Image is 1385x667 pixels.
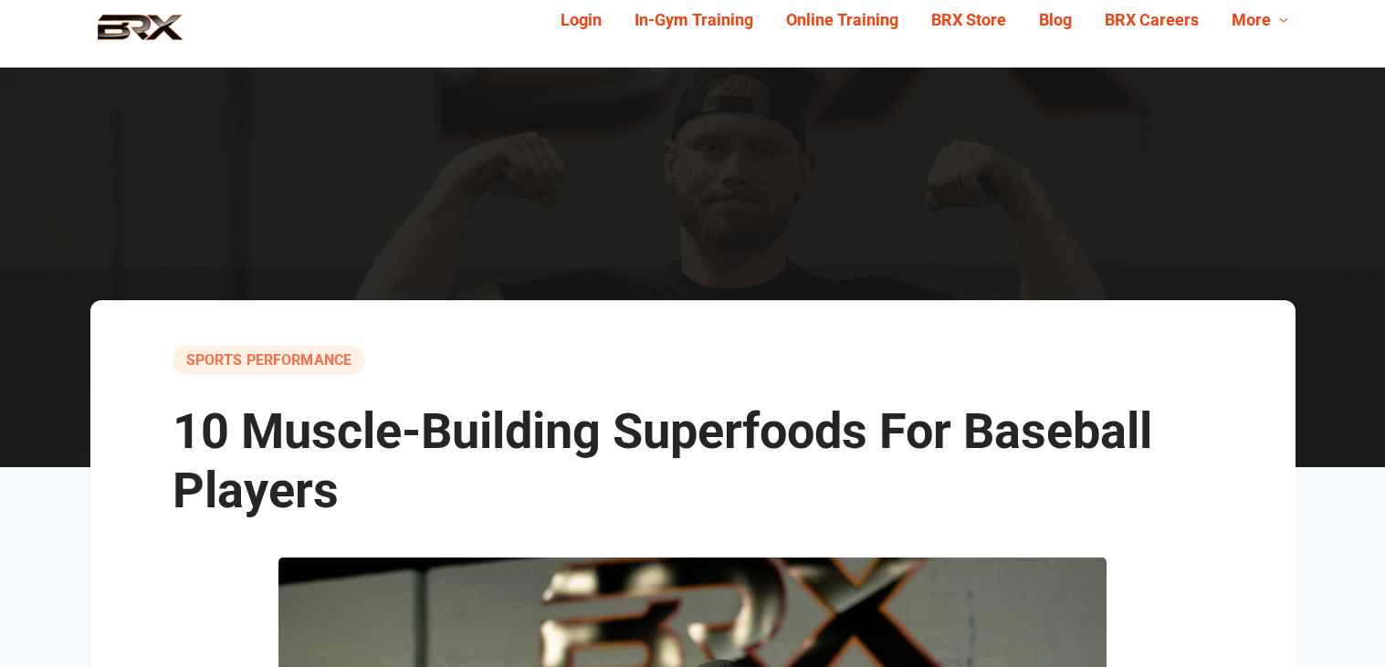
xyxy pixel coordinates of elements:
a: More [1215,6,1305,35]
a: BRX Careers [1088,6,1215,35]
span: 10 Muscle-Building Superfoods For Baseball Players [173,402,1152,519]
a: Online Training [770,6,915,35]
a: sports performance [173,346,366,375]
img: BRX Performance [80,14,200,54]
a: Blog [1023,6,1088,35]
a: Login [544,6,618,35]
div: Navigation Menu [530,6,1305,35]
a: In-Gym Training [618,6,770,35]
a: BRX Store [915,6,1023,35]
iframe: Chat Widget [1294,579,1385,667]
